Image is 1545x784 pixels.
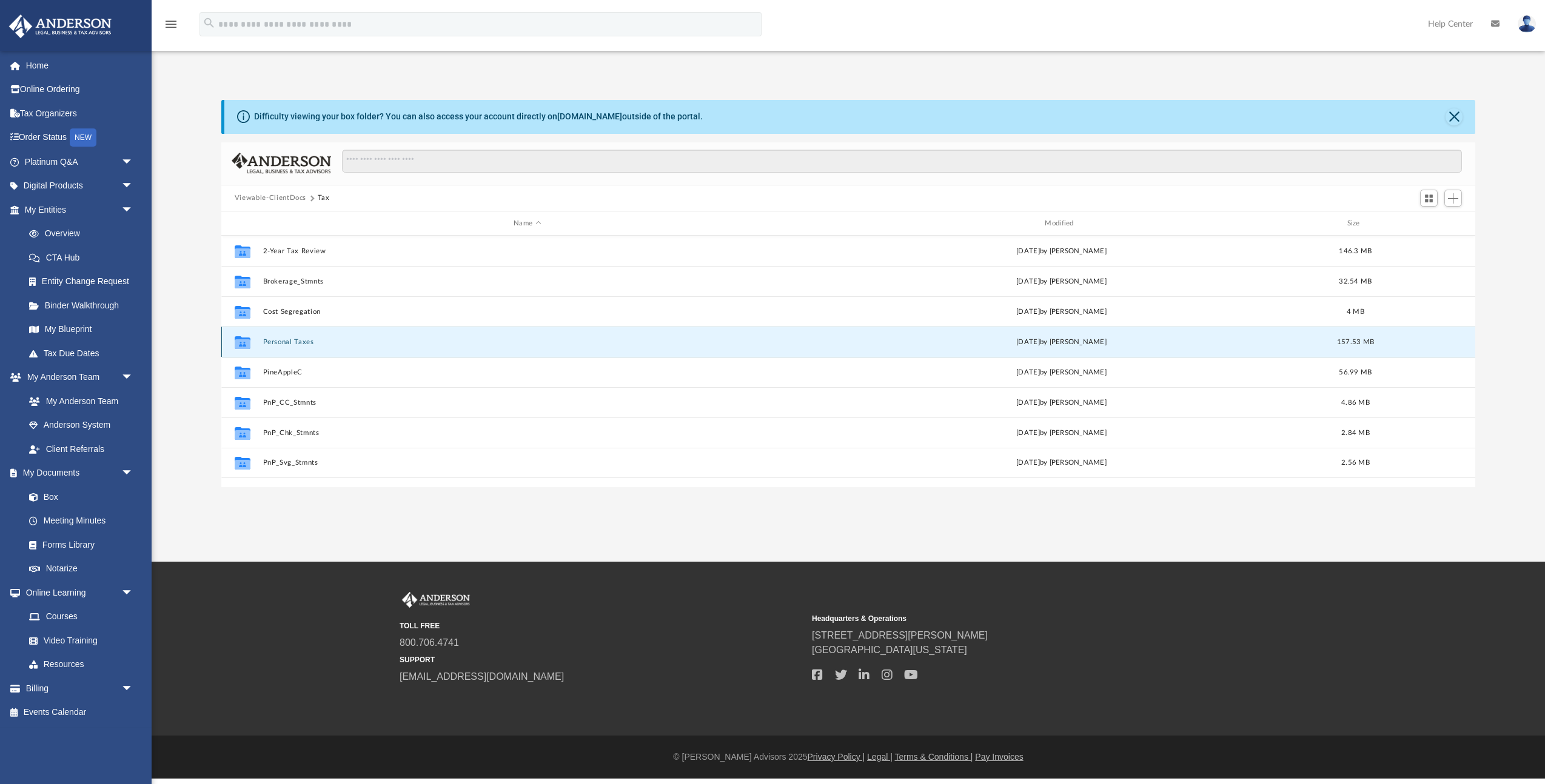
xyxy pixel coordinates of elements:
small: SUPPORT [400,654,803,665]
button: PnP_Chk_Stmnts [263,429,791,437]
span: arrow_drop_down [121,174,146,199]
div: [DATE] by [PERSON_NAME] [797,307,1325,317]
a: 800.706.4741 [400,637,459,648]
div: [DATE] by [PERSON_NAME] [797,458,1325,469]
span: 2.56 MB [1341,460,1370,467]
a: [GEOGRAPHIC_DATA][US_STATE] [812,645,967,655]
a: Legal | [867,752,893,762]
a: [EMAIL_ADDRESS][DOMAIN_NAME] [400,671,564,682]
button: Tax [318,193,330,204]
a: Video Training [17,628,139,653]
div: [DATE] by [PERSON_NAME] [797,337,1325,348]
a: Overview [17,222,152,246]
a: Meeting Minutes [17,509,146,533]
a: My Documentsarrow_drop_down [8,461,146,485]
a: Binder Walkthrough [17,293,152,317]
small: TOLL FREE [400,620,803,631]
a: [DOMAIN_NAME] [557,111,622,121]
div: © [PERSON_NAME] Advisors 2025 [152,751,1545,763]
span: 2.84 MB [1341,430,1370,436]
img: User Pic [1518,15,1536,33]
i: search [203,16,216,30]
div: NEW [70,128,96,147]
a: My Anderson Teamarrow_drop_down [8,365,146,390]
button: Viewable-ClientDocs [235,193,306,204]
span: arrow_drop_down [121,580,146,605]
div: [DATE] by [PERSON_NAME] [797,246,1325,257]
a: menu [164,23,178,32]
button: Add [1444,190,1463,207]
span: 146.3 MB [1339,248,1372,254]
a: Events Calendar [8,700,152,725]
a: Client Referrals [17,437,146,461]
a: Tax Due Dates [17,341,152,365]
div: id [1385,218,1470,229]
span: arrow_drop_down [121,365,146,390]
span: 4 MB [1347,308,1364,315]
img: Anderson Advisors Platinum Portal [5,15,115,38]
a: Digital Productsarrow_drop_down [8,174,152,198]
div: [DATE] by [PERSON_NAME] [797,428,1325,439]
span: arrow_drop_down [121,461,146,486]
div: grid [221,236,1475,487]
button: PineAppleC [263,368,791,376]
a: Billingarrow_drop_down [8,676,152,700]
img: Anderson Advisors Platinum Portal [400,592,472,608]
a: Box [17,485,139,509]
button: 2-Year Tax Review [263,247,791,255]
a: Anderson System [17,413,146,437]
i: menu [164,17,178,32]
span: arrow_drop_down [121,198,146,222]
a: My Entitiesarrow_drop_down [8,198,152,222]
a: Online Ordering [8,78,152,102]
div: Size [1331,218,1379,229]
span: arrow_drop_down [121,676,146,701]
a: Privacy Policy | [808,752,865,762]
span: 157.53 MB [1337,339,1374,345]
a: Notarize [17,557,146,581]
div: Difficulty viewing your box folder? You can also access your account directly on outside of the p... [254,110,703,123]
a: Pay Invoices [975,752,1023,762]
a: Tax Organizers [8,101,152,125]
input: Search files and folders [342,150,1463,173]
div: id [227,218,257,229]
div: [DATE] by [PERSON_NAME] [797,367,1325,378]
span: 56.99 MB [1339,369,1372,376]
a: Order StatusNEW [8,125,152,150]
a: Terms & Conditions | [895,752,973,762]
a: My Anderson Team [17,389,139,413]
div: [DATE] by [PERSON_NAME] [797,276,1325,287]
a: My Blueprint [17,317,146,342]
a: Online Learningarrow_drop_down [8,580,146,605]
span: 4.86 MB [1341,399,1370,406]
span: 32.54 MB [1339,278,1372,285]
button: PnP_Svg_Stmnts [263,459,791,467]
button: Cost Segregation [263,308,791,316]
button: Brokerage_Stmnts [263,277,791,285]
a: Home [8,53,152,78]
a: [STREET_ADDRESS][PERSON_NAME] [812,630,988,640]
a: CTA Hub [17,245,152,270]
span: arrow_drop_down [121,150,146,174]
a: Entity Change Request [17,270,152,294]
div: Name [262,218,791,229]
button: Switch to Grid View [1420,190,1438,207]
a: Platinum Q&Aarrow_drop_down [8,150,152,174]
a: Forms Library [17,533,139,557]
a: Resources [17,653,146,677]
div: Modified [797,218,1326,229]
div: [DATE] by [PERSON_NAME] [797,397,1325,408]
small: Headquarters & Operations [812,613,1216,624]
button: PnP_CC_Stmnts [263,399,791,407]
a: Courses [17,605,146,629]
button: Personal Taxes [263,338,791,346]
button: Close [1446,108,1463,125]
